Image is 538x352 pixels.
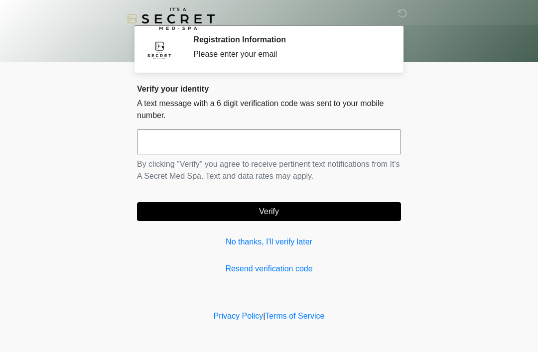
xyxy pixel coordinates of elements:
[214,312,264,320] a: Privacy Policy
[137,84,401,94] h2: Verify your identity
[137,236,401,248] a: No thanks, I'll verify later
[127,7,215,30] img: It's A Secret Med Spa Logo
[265,312,324,320] a: Terms of Service
[137,202,401,221] button: Verify
[263,312,265,320] a: |
[137,98,401,121] p: A text message with a 6 digit verification code was sent to your mobile number.
[137,263,401,275] a: Resend verification code
[193,48,386,60] div: Please enter your email
[193,35,386,44] h2: Registration Information
[144,35,174,65] img: Agent Avatar
[137,158,401,182] p: By clicking "Verify" you agree to receive pertinent text notifications from It's A Secret Med Spa...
